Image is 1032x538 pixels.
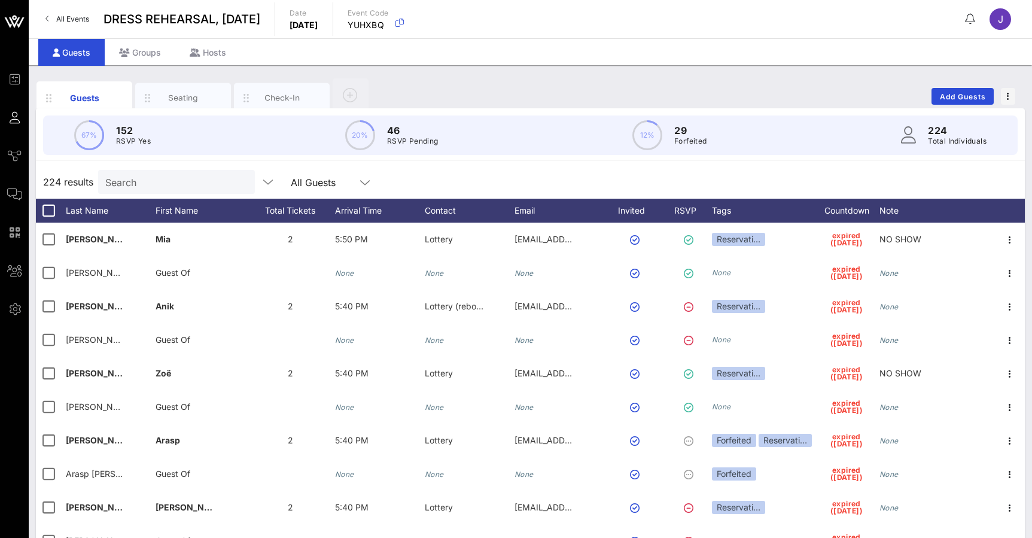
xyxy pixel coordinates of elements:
i: None [879,269,899,278]
div: 2 [245,491,335,524]
i: None [515,336,534,345]
span: Guest Of [156,268,190,278]
p: Date [290,7,318,19]
span: [EMAIL_ADDRESS][DOMAIN_NAME] [515,502,659,512]
span: 5:40 PM [335,435,369,445]
span: expired ([DATE]) [830,366,863,381]
i: None [879,470,899,479]
span: Mia [156,234,171,244]
span: expired ([DATE]) [830,400,863,414]
div: Total Tickets [245,199,335,223]
span: [PERSON_NAME] [66,402,135,412]
span: Zoë [156,368,171,378]
a: All Events [38,10,96,29]
i: None [879,302,899,311]
span: NO SHOW [879,368,921,378]
span: Lottery (rebook) [425,301,489,311]
div: Invited [604,199,670,223]
span: [PERSON_NAME] [66,435,136,445]
i: None [515,403,534,412]
div: Email [515,199,604,223]
span: [PERSON_NAME] [66,335,135,345]
span: 5:40 PM [335,368,369,378]
i: None [425,336,444,345]
span: [EMAIL_ADDRESS][DOMAIN_NAME] [515,301,659,311]
i: None [335,336,354,345]
span: expired ([DATE]) [830,500,863,515]
span: [PERSON_NAME] [66,234,136,244]
div: 2 [245,290,335,323]
i: None [335,403,354,412]
div: 2 [245,424,335,457]
div: 2 [245,223,335,256]
div: Forfeited [712,434,756,447]
div: Guests [58,92,111,104]
span: expired ([DATE]) [830,467,863,481]
span: expired ([DATE]) [830,433,863,448]
p: Forfeited [674,135,707,147]
div: Countdown [814,199,879,223]
p: YUHXBQ [348,19,389,31]
span: Arasp [156,435,180,445]
div: All Guests [284,170,379,194]
i: None [712,335,731,344]
span: 5:40 PM [335,502,369,512]
p: RSVP Yes [116,135,151,147]
span: [EMAIL_ADDRESS][DOMAIN_NAME] [515,368,659,378]
span: [PERSON_NAME] [66,301,136,311]
div: Reservati… [759,434,812,447]
span: expired ([DATE]) [830,232,863,247]
i: None [712,268,731,277]
span: 5:40 PM [335,301,369,311]
i: None [879,503,899,512]
div: Reservati… [712,367,765,380]
div: All Guests [291,177,336,188]
i: None [335,269,354,278]
div: Reservati… [712,501,765,514]
p: [DATE] [290,19,318,31]
div: Reservati… [712,300,765,313]
span: [EMAIL_ADDRESS][DOMAIN_NAME] [515,234,659,244]
span: Lottery [425,368,453,378]
i: None [335,470,354,479]
p: 46 [387,123,439,138]
i: None [515,269,534,278]
span: Arasp [PERSON_NAME] [66,469,160,479]
button: Add Guests [931,88,994,105]
span: DRESS REHEARSAL, [DATE] [103,10,260,28]
div: Forfeited [712,467,756,481]
i: None [712,402,731,411]
span: NO SHOW [879,234,921,244]
p: Total Individuals [928,135,987,147]
i: None [879,336,899,345]
span: Guest Of [156,469,190,479]
div: Hosts [175,39,241,66]
div: Last Name [66,199,156,223]
span: All Events [56,14,89,23]
span: Anik [156,301,174,311]
div: Note [879,199,969,223]
p: 152 [116,123,151,138]
i: None [425,470,444,479]
p: Event Code [348,7,389,19]
div: RSVP [670,199,712,223]
i: None [425,403,444,412]
span: [EMAIL_ADDRESS][PERSON_NAME][DOMAIN_NAME] [515,435,727,445]
div: First Name [156,199,245,223]
span: [PERSON_NAME] [66,368,136,378]
div: 2 [245,357,335,390]
div: Arrival Time [335,199,425,223]
span: Guest Of [156,335,190,345]
p: 224 [928,123,987,138]
span: Lottery [425,435,453,445]
i: None [515,470,534,479]
span: [PERSON_NAME] [66,268,135,278]
span: 5:50 PM [335,234,368,244]
span: [PERSON_NAME] [156,502,226,512]
span: J [998,13,1003,25]
div: Guests [38,39,105,66]
span: expired ([DATE]) [830,299,863,314]
i: None [879,403,899,412]
div: Tags [712,199,814,223]
p: 29 [674,123,707,138]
